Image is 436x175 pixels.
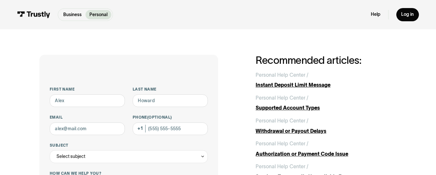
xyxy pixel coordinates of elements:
[133,122,208,135] input: (555) 555-5555
[256,127,397,135] div: Withdrawal or Payout Delays
[56,153,85,160] div: Select subject
[256,163,309,170] div: Personal Help Center /
[50,94,125,107] input: Alex
[133,94,208,107] input: Howard
[256,104,397,112] div: Supported Account Types
[256,94,397,112] a: Personal Help Center /Supported Account Types
[371,12,380,17] a: Help
[256,150,397,158] div: Authorization or Payment Code Issue
[86,10,111,19] a: Personal
[17,11,50,18] img: Trustly Logo
[256,140,397,158] a: Personal Help Center /Authorization or Payment Code Issue
[256,140,309,148] div: Personal Help Center /
[256,94,309,102] div: Personal Help Center /
[50,122,125,135] input: alex@mail.com
[256,81,397,89] div: Instant Deposit Limit Message
[396,8,419,22] a: Log in
[50,87,125,92] label: First name
[256,55,397,66] h2: Recommended articles:
[256,71,309,79] div: Personal Help Center /
[50,143,208,148] label: Subject
[133,87,208,92] label: Last name
[59,10,86,19] a: Business
[63,11,82,18] p: Business
[256,117,397,135] a: Personal Help Center /Withdrawal or Payout Delays
[50,115,125,120] label: Email
[89,11,107,18] p: Personal
[401,12,414,17] div: Log in
[147,115,172,119] span: (Optional)
[133,115,208,120] label: Phone
[256,71,397,89] a: Personal Help Center /Instant Deposit Limit Message
[256,117,309,125] div: Personal Help Center /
